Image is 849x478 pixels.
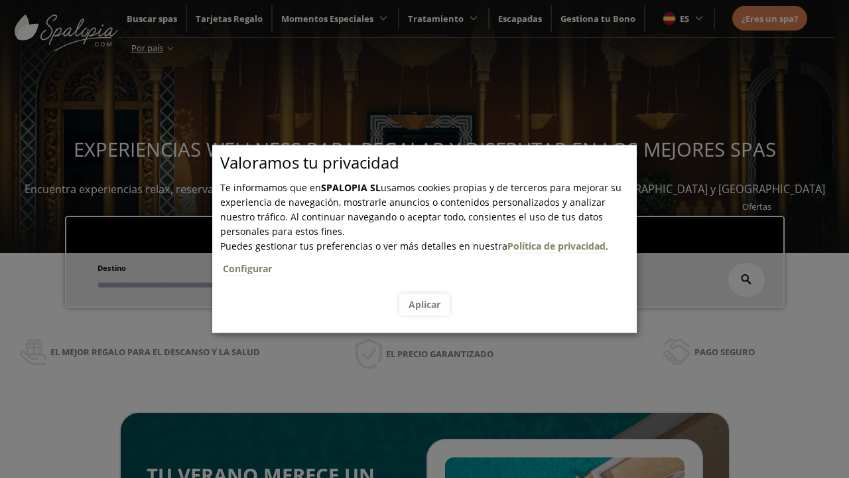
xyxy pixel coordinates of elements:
[321,181,381,194] b: SPALOPIA SL
[223,262,272,276] a: Configurar
[399,293,450,315] button: Aplicar
[220,240,637,284] span: .
[220,240,507,252] span: Puedes gestionar tus preferencias o ver más detalles en nuestra
[220,155,637,170] p: Valoramos tu privacidad
[507,240,606,253] a: Política de privacidad
[220,181,621,238] span: Te informamos que en usamos cookies propias y de terceros para mejorar su experiencia de navegaci...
